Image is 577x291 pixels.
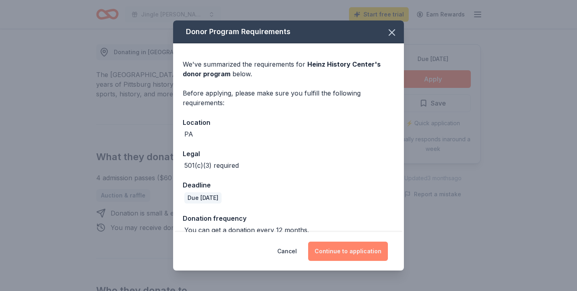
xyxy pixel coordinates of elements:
[173,20,404,43] div: Donor Program Requirements
[184,129,193,139] div: PA
[184,161,239,170] div: 501(c)(3) required
[183,59,394,79] div: We've summarized the requirements for below.
[184,192,222,203] div: Due [DATE]
[277,242,297,261] button: Cancel
[308,242,388,261] button: Continue to application
[183,117,394,128] div: Location
[183,149,394,159] div: Legal
[184,225,309,235] div: You can get a donation every 12 months.
[183,88,394,108] div: Before applying, please make sure you fulfill the following requirements:
[183,213,394,224] div: Donation frequency
[183,180,394,190] div: Deadline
